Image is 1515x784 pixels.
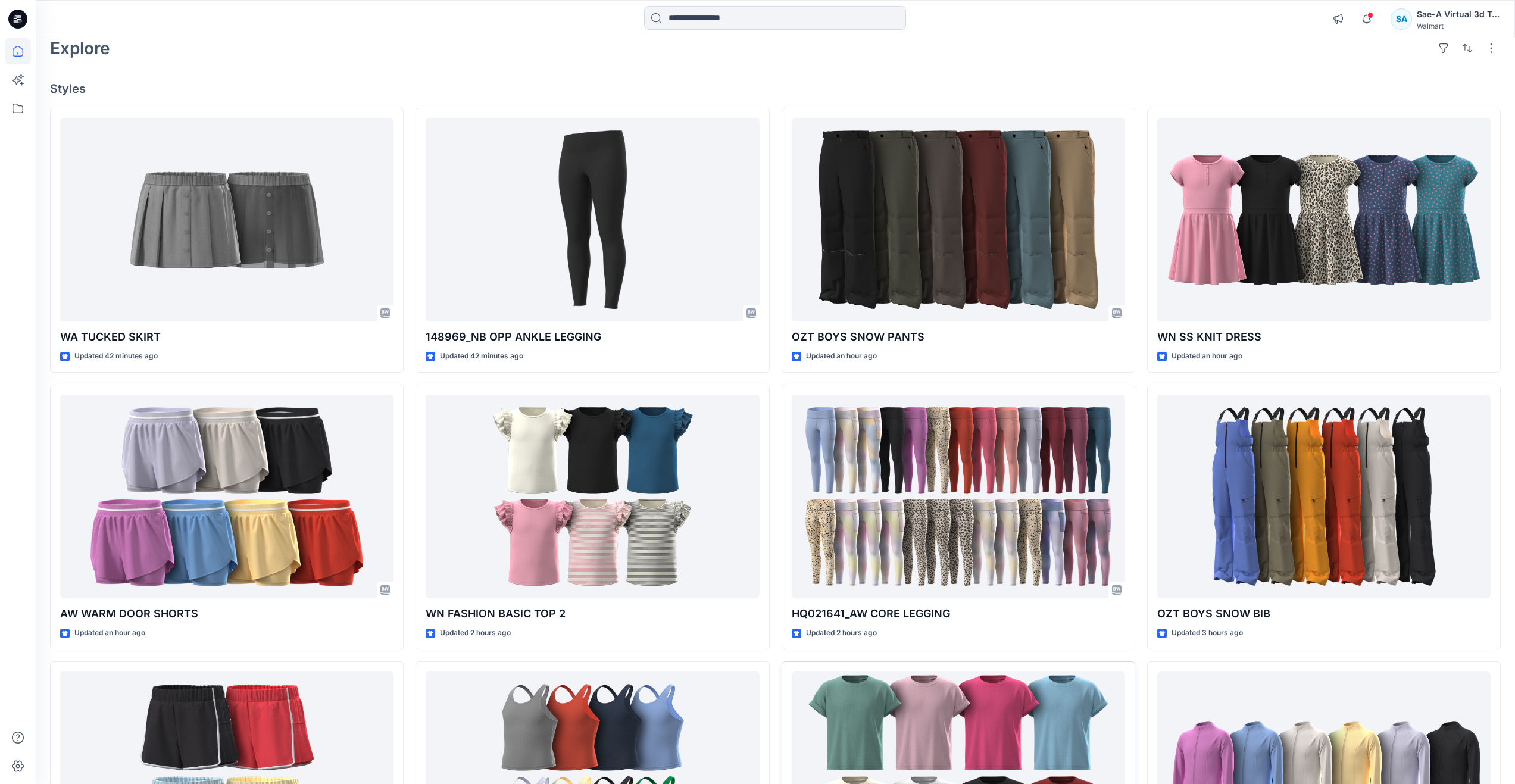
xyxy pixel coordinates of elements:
a: 148969_NB OPP ANKLE LEGGING [426,118,759,322]
p: Updated 2 hours ago [806,627,877,639]
p: Updated an hour ago [1172,350,1242,363]
p: WN SS KNIT DRESS [1157,329,1491,345]
h2: Explore [50,39,110,58]
a: WA TUCKED SKIRT [60,118,393,322]
a: HQ021641_AW CORE LEGGING [792,395,1125,599]
p: OZT BOYS SNOW BIB [1157,605,1491,622]
div: SA [1391,8,1412,30]
p: AW WARM DOOR SHORTS [60,605,393,622]
p: OZT BOYS SNOW PANTS [792,329,1125,345]
div: Walmart [1417,21,1500,30]
a: OZT BOYS SNOW PANTS [792,118,1125,322]
p: Updated an hour ago [74,627,145,639]
p: Updated 42 minutes ago [440,350,523,363]
h4: Styles [50,82,1501,96]
p: Updated an hour ago [806,350,877,363]
p: WN FASHION BASIC TOP 2 [426,605,759,622]
div: Sae-A Virtual 3d Team [1417,7,1500,21]
a: AW WARM DOOR SHORTS [60,395,393,599]
a: OZT BOYS SNOW BIB [1157,395,1491,599]
a: WN SS KNIT DRESS [1157,118,1491,322]
p: WA TUCKED SKIRT [60,329,393,345]
p: Updated 42 minutes ago [74,350,158,363]
p: Updated 3 hours ago [1172,627,1243,639]
p: HQ021641_AW CORE LEGGING [792,605,1125,622]
p: Updated 2 hours ago [440,627,511,639]
a: WN FASHION BASIC TOP 2 [426,395,759,599]
p: 148969_NB OPP ANKLE LEGGING [426,329,759,345]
